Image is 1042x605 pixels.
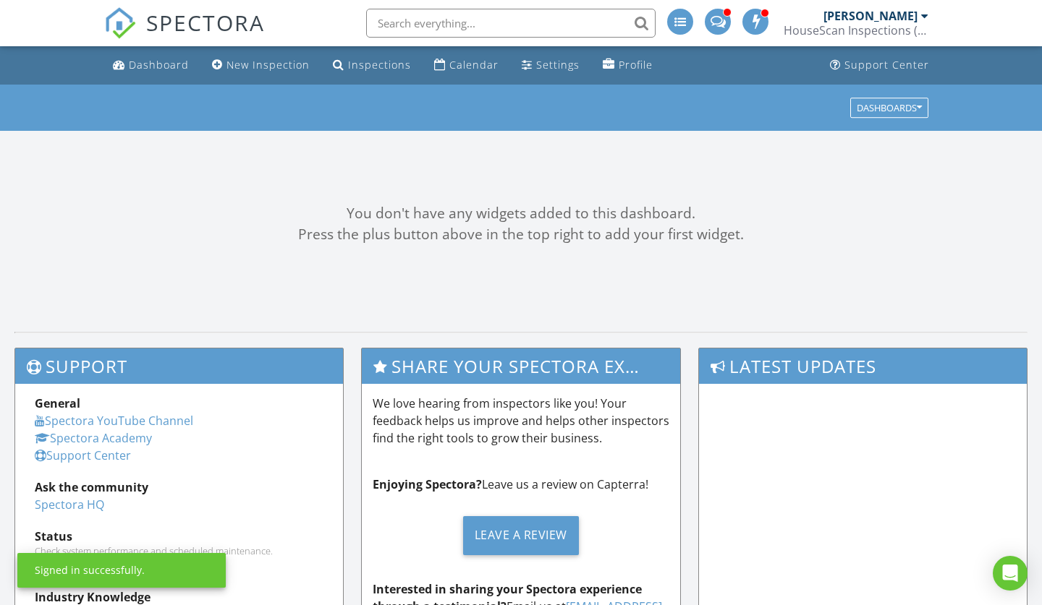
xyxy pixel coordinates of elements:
a: Spectora YouTube Channel [35,413,193,429]
div: Dashboard [129,58,189,72]
p: We love hearing from inspectors like you! Your feedback helps us improve and helps other inspecto... [373,395,670,447]
a: Leave a Review [373,505,670,566]
a: Support Center [35,447,131,463]
div: Dashboards [857,103,922,113]
div: Ask the community [35,479,323,496]
div: Press the plus button above in the top right to add your first widget. [14,224,1028,245]
a: New Inspection [206,52,315,79]
a: Spectora Academy [35,430,152,446]
span: SPECTORA [146,7,265,38]
a: Profile [597,52,658,79]
div: Open Intercom Messenger [993,556,1028,591]
a: Settings [516,52,585,79]
strong: Enjoying Spectora? [373,476,482,492]
div: Support Center [844,58,929,72]
div: HouseScan Inspections (HOME) [784,23,928,38]
strong: General [35,395,80,411]
a: Spectora HQ [35,497,104,512]
h3: Share Your Spectora Experience [362,348,681,384]
p: Leave us a review on Capterra! [373,476,670,493]
div: Settings [536,58,580,72]
a: SPECTORA [104,20,265,50]
div: [PERSON_NAME] [823,9,918,23]
a: Calendar [428,52,504,79]
div: Status [35,528,323,545]
button: Dashboards [850,98,928,118]
div: Inspections [348,58,411,72]
a: Support Center [824,52,935,79]
a: Dashboard [107,52,195,79]
div: Calendar [449,58,499,72]
h3: Support [15,348,343,384]
div: Leave a Review [463,516,579,555]
div: Profile [619,58,653,72]
img: The Best Home Inspection Software - Spectora [104,7,136,39]
div: You don't have any widgets added to this dashboard. [14,203,1028,224]
div: Signed in successfully. [35,563,145,578]
a: Inspections [327,52,417,79]
div: New Inspection [226,58,310,72]
input: Search everything... [366,9,656,38]
div: Check system performance and scheduled maintenance. [35,545,323,557]
h3: Latest Updates [699,348,1027,384]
